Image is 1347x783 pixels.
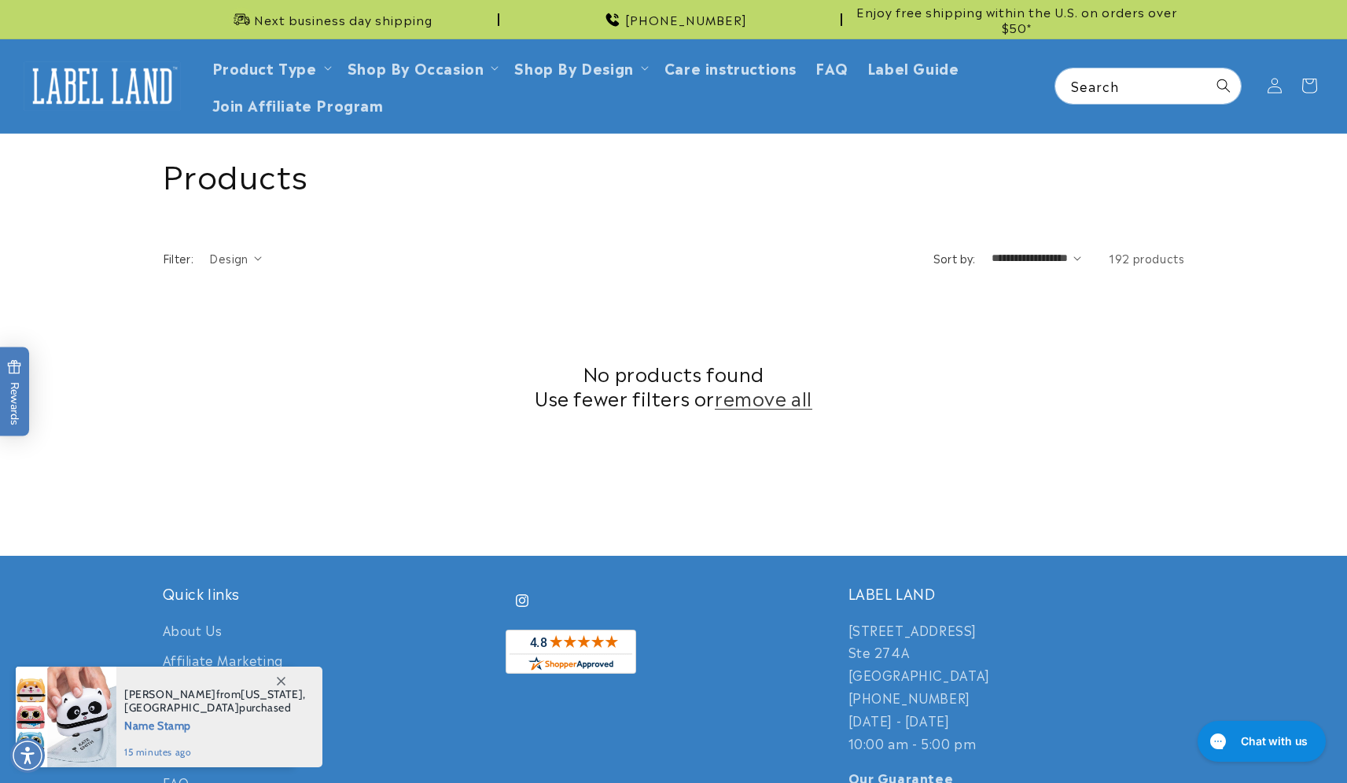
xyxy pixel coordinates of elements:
[348,58,484,76] span: Shop By Occasion
[209,250,248,266] span: Design
[1206,68,1241,103] button: Search
[848,619,1185,755] p: [STREET_ADDRESS] Ste 274A [GEOGRAPHIC_DATA] [PHONE_NUMBER] [DATE] - [DATE] 10:00 am - 5:00 pm
[212,95,384,113] span: Join Affiliate Program
[505,49,654,86] summary: Shop By Design
[124,715,306,734] span: Name Stamp
[664,58,797,76] span: Care instructions
[7,360,22,425] span: Rewards
[715,385,812,410] a: remove all
[625,12,747,28] span: [PHONE_NUMBER]
[858,49,969,86] a: Label Guide
[124,688,306,715] span: from , purchased
[124,745,306,759] span: 15 minutes ago
[163,645,283,675] a: Affiliate Marketing
[338,49,506,86] summary: Shop By Occasion
[933,250,976,266] label: Sort by:
[163,584,499,602] h2: Quick links
[163,250,194,267] h2: Filter:
[10,738,45,773] div: Accessibility Menu
[655,49,806,86] a: Care instructions
[203,86,393,123] a: Join Affiliate Program
[124,687,216,701] span: [PERSON_NAME]
[203,49,338,86] summary: Product Type
[163,153,1185,194] h1: Products
[241,687,303,701] span: [US_STATE]
[848,584,1185,602] h2: LABEL LAND
[209,250,262,267] summary: Design (0 selected)
[815,58,848,76] span: FAQ
[848,4,1185,35] span: Enjoy free shipping within the U.S. on orders over $50*
[806,49,858,86] a: FAQ
[212,57,317,78] a: Product Type
[163,361,1185,410] h2: No products found Use fewer filters or
[124,700,239,715] span: [GEOGRAPHIC_DATA]
[24,61,181,110] img: Label Land
[867,58,959,76] span: Label Guide
[1190,715,1331,767] iframe: Gorgias live chat messenger
[163,619,223,645] a: About Us
[254,12,432,28] span: Next business day shipping
[1109,250,1184,266] span: 192 products
[514,57,633,78] a: Shop By Design
[18,56,187,116] a: Label Land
